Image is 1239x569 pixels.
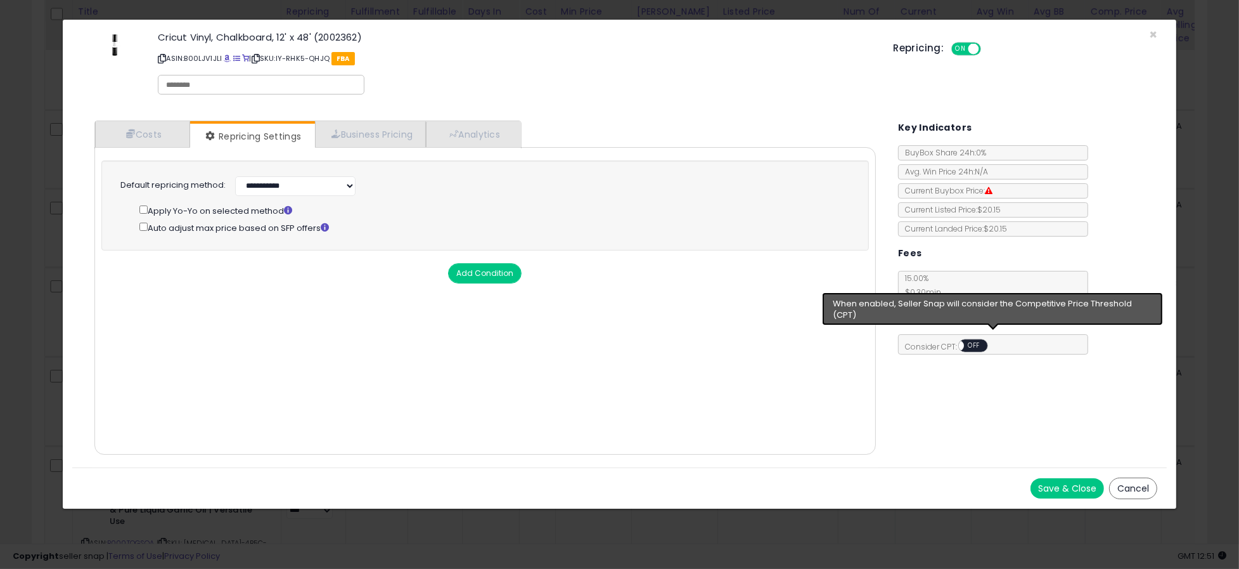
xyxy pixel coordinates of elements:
span: 15.00 % [899,273,941,298]
div: Apply Yo-Yo on selected method [139,203,848,217]
h3: Cricut Vinyl, Chalkboard, 12' x 48' (2002362) [158,32,874,42]
a: BuyBox page [224,53,231,63]
span: $0.30 min [899,287,941,298]
h5: Settings [898,309,941,325]
span: Consider CPT: [899,341,1005,352]
label: Default repricing method: [120,180,226,192]
a: Analytics [426,121,520,147]
span: BuyBox Share 24h: 0% [899,147,986,158]
button: Add Condition [448,263,522,284]
div: Auto adjust max price based on SFP offers [139,220,848,234]
h5: Fees [898,245,922,261]
span: Current Buybox Price: [899,185,992,196]
p: ASIN: B00LJV1JLI | SKU: IY-RHK5-QHJQ [158,48,874,69]
span: × [1149,25,1157,44]
span: OFF [964,341,984,351]
span: Avg. Win Price 24h: N/A [899,166,988,177]
button: Cancel [1109,478,1157,499]
a: Repricing Settings [190,124,314,149]
img: 21kWstnpKDL._SL60_.jpg [96,32,134,58]
h5: Key Indicators [898,120,972,136]
span: ON [953,44,969,55]
a: Your listing only [242,53,249,63]
span: Current Landed Price: $20.15 [899,223,1007,234]
a: All offer listings [233,53,240,63]
span: OFF [979,44,999,55]
span: Current Listed Price: $20.15 [899,204,1001,215]
a: Business Pricing [315,121,426,147]
button: Save & Close [1030,478,1104,499]
span: FBA [331,52,355,65]
i: Suppressed Buy Box [985,187,992,195]
h5: Repricing: [893,43,944,53]
a: Costs [95,121,190,147]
